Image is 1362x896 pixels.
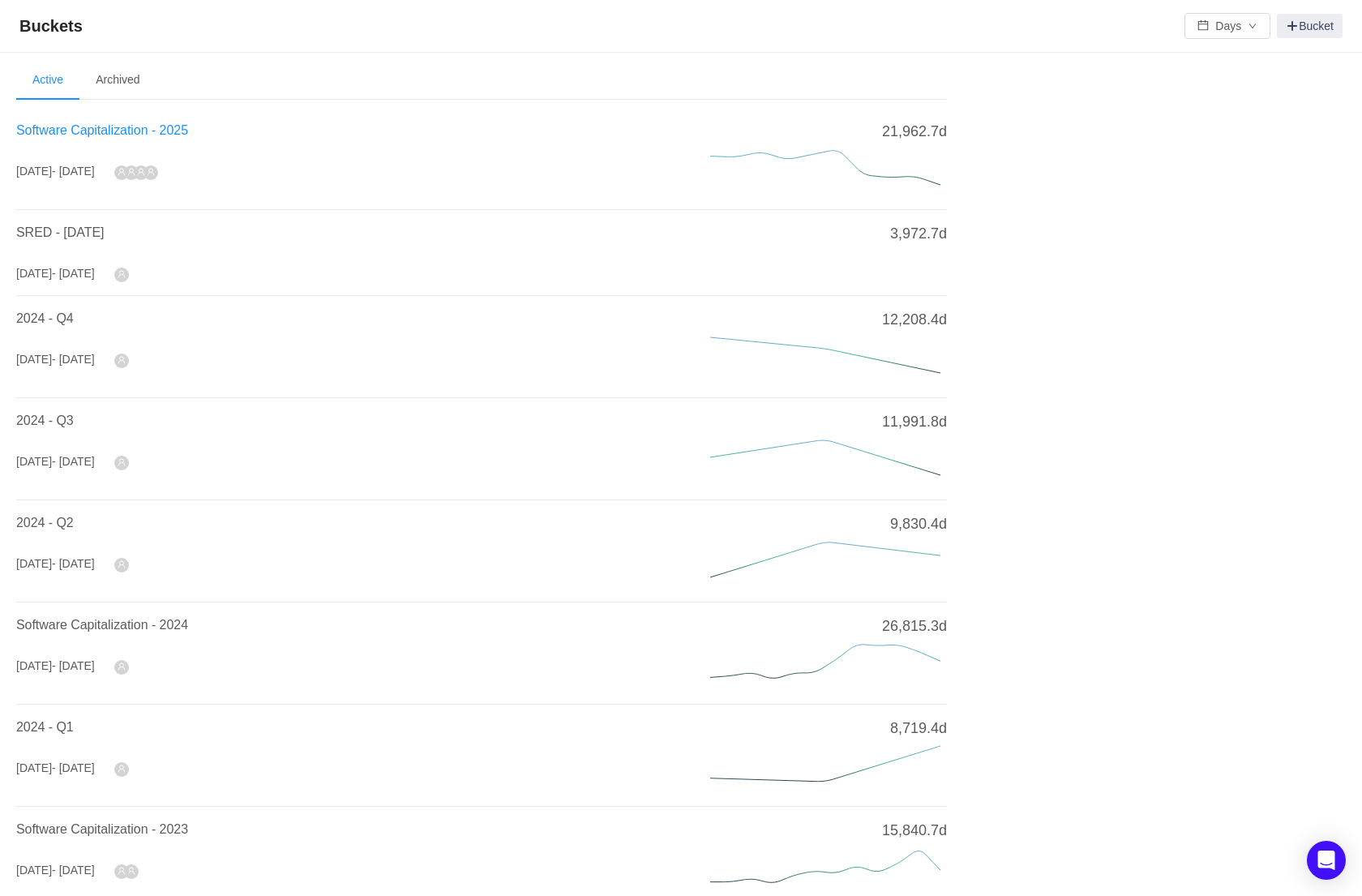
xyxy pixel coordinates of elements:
[882,121,947,143] span: 21,962.7d
[52,557,95,570] span: - [DATE]
[16,658,95,675] div: [DATE]
[16,351,95,368] div: [DATE]
[52,455,95,468] span: - [DATE]
[16,163,95,180] div: [DATE]
[16,555,95,572] div: [DATE]
[882,820,947,842] span: 15,840.7d
[16,265,95,282] div: [DATE]
[1184,13,1270,39] button: icon: calendarDaysicon: down
[118,765,126,773] i: icon: user
[52,353,95,366] span: - [DATE]
[127,168,135,176] i: icon: user
[16,822,188,836] a: Software Capitalization - 2023
[118,168,126,176] i: icon: user
[137,168,145,176] i: icon: user
[890,223,947,245] span: 3,972.7d
[16,123,188,137] a: Software Capitalization - 2025
[882,309,947,331] span: 12,208.4d
[52,165,95,178] span: - [DATE]
[890,718,947,740] span: 8,719.4d
[16,862,95,879] div: [DATE]
[118,867,126,875] i: icon: user
[52,267,95,280] span: - [DATE]
[882,411,947,433] span: 11,991.8d
[1277,14,1343,38] a: Bucket
[1307,841,1346,880] div: Open Intercom Messenger
[52,659,95,672] span: - [DATE]
[16,311,74,325] a: 2024 - Q4
[118,662,126,671] i: icon: user
[79,61,156,100] li: Archived
[118,270,126,278] i: icon: user
[118,560,126,568] i: icon: user
[890,513,947,535] span: 9,830.4d
[16,516,74,529] a: 2024 - Q2
[19,13,92,39] span: Buckets
[147,168,155,176] i: icon: user
[52,864,95,877] span: - [DATE]
[118,356,126,364] i: icon: user
[16,720,74,734] a: 2024 - Q1
[16,760,95,777] div: [DATE]
[16,453,95,470] div: [DATE]
[16,225,104,239] a: SRED - [DATE]
[16,618,188,632] a: Software Capitalization - 2024
[882,615,947,637] span: 26,815.3d
[127,867,135,875] i: icon: user
[52,761,95,774] span: - [DATE]
[16,61,79,100] li: Active
[118,458,126,466] i: icon: user
[16,414,74,427] a: 2024 - Q3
